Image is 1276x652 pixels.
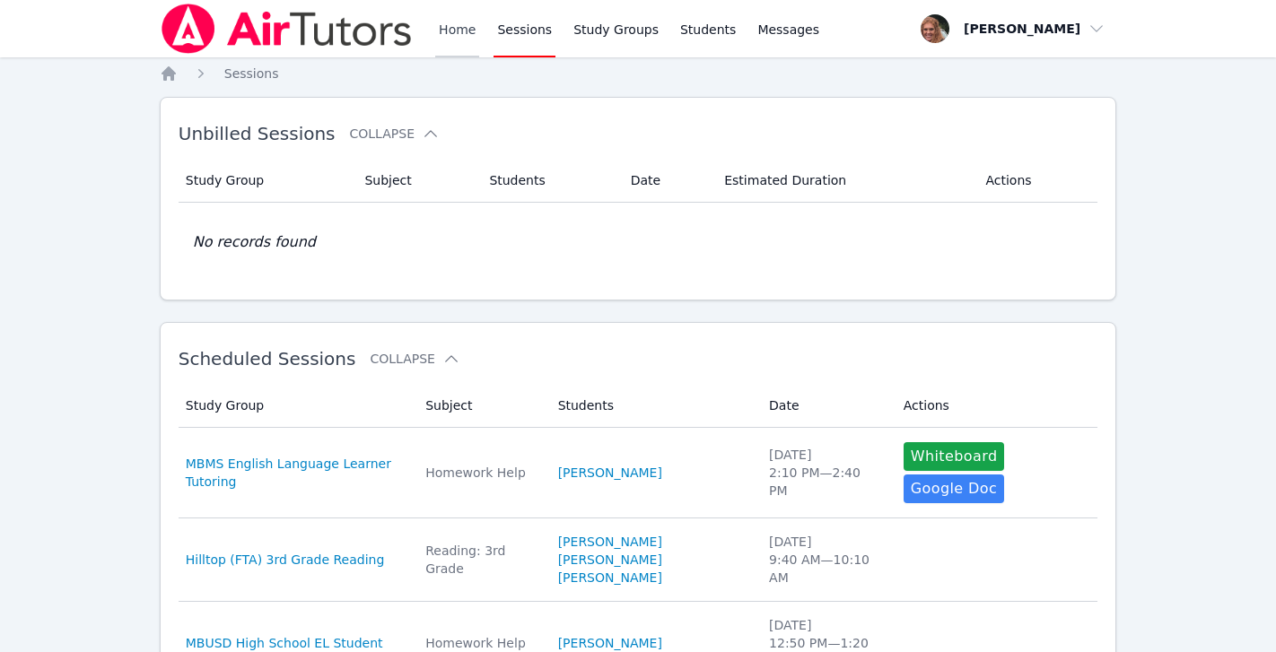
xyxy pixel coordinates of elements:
[415,384,546,428] th: Subject
[547,384,758,428] th: Students
[769,533,882,587] div: [DATE] 9:40 AM — 10:10 AM
[186,455,404,491] a: MBMS English Language Learner Tutoring
[757,21,819,39] span: Messages
[904,442,1005,471] button: Whiteboard
[758,384,893,428] th: Date
[558,634,662,652] a: [PERSON_NAME]
[179,348,356,369] span: Scheduled Sessions
[425,542,536,578] div: Reading: 3rd Grade
[179,203,1098,282] td: No records found
[224,65,279,83] a: Sessions
[974,159,1097,203] th: Actions
[904,474,1004,503] a: Google Doc
[160,65,1117,83] nav: Breadcrumb
[370,350,459,368] button: Collapse
[425,464,536,482] div: Homework Help
[186,634,383,652] a: MBUSD High School EL Student
[425,634,536,652] div: Homework Help
[558,551,747,587] a: [PERSON_NAME] [PERSON_NAME]
[558,533,662,551] a: [PERSON_NAME]
[893,384,1098,428] th: Actions
[354,159,478,203] th: Subject
[179,384,415,428] th: Study Group
[224,66,279,81] span: Sessions
[179,123,336,144] span: Unbilled Sessions
[179,159,354,203] th: Study Group
[558,464,662,482] a: [PERSON_NAME]
[478,159,619,203] th: Students
[350,125,440,143] button: Collapse
[620,159,714,203] th: Date
[179,428,1098,518] tr: MBMS English Language Learner TutoringHomework Help[PERSON_NAME][DATE]2:10 PM—2:40 PMWhiteboardGo...
[179,518,1098,602] tr: Hilltop (FTA) 3rd Grade ReadingReading: 3rd Grade[PERSON_NAME][PERSON_NAME] [PERSON_NAME][DATE]9:...
[713,159,974,203] th: Estimated Duration
[769,446,882,500] div: [DATE] 2:10 PM — 2:40 PM
[160,4,414,54] img: Air Tutors
[186,551,385,569] a: Hilltop (FTA) 3rd Grade Reading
